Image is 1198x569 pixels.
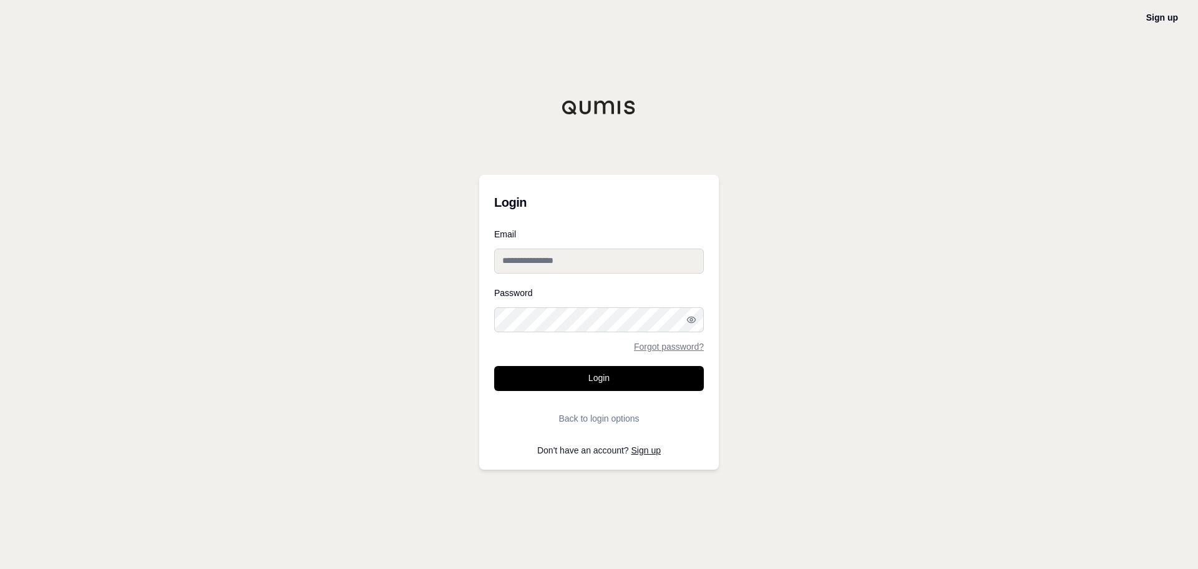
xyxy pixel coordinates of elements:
[494,406,704,431] button: Back to login options
[494,190,704,215] h3: Login
[494,289,704,297] label: Password
[494,446,704,455] p: Don't have an account?
[631,445,661,455] a: Sign up
[562,100,636,115] img: Qumis
[494,230,704,239] label: Email
[634,342,704,351] a: Forgot password?
[1146,12,1178,22] a: Sign up
[494,366,704,391] button: Login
